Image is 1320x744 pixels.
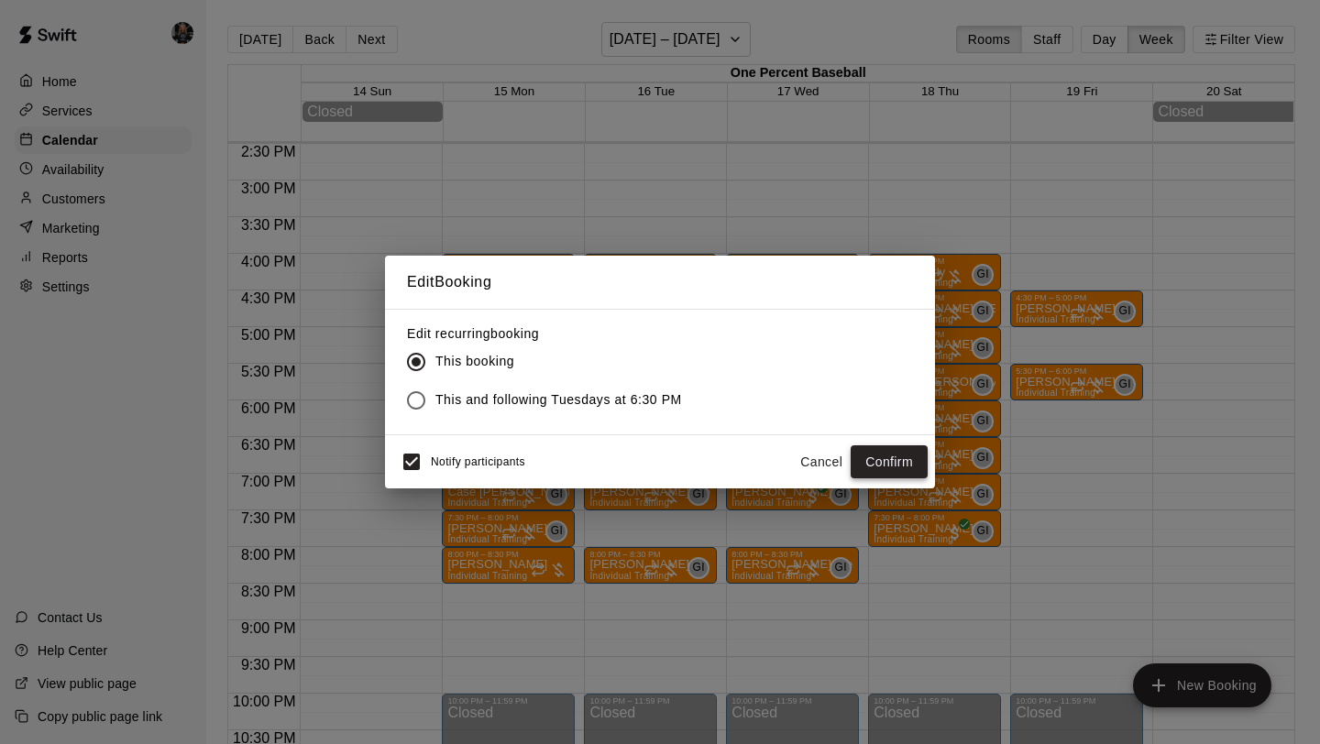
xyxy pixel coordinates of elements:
[435,390,682,410] span: This and following Tuesdays at 6:30 PM
[435,352,514,371] span: This booking
[431,455,525,468] span: Notify participants
[851,445,928,479] button: Confirm
[792,445,851,479] button: Cancel
[407,324,697,343] label: Edit recurring booking
[385,256,935,309] h2: Edit Booking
